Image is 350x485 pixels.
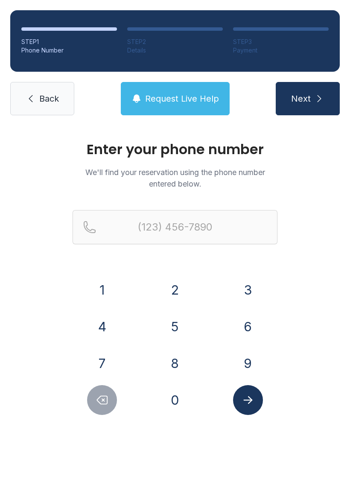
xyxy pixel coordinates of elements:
[127,46,223,55] div: Details
[160,348,190,378] button: 8
[73,167,277,190] p: We'll find your reservation using the phone number entered below.
[39,93,59,105] span: Back
[87,348,117,378] button: 7
[127,38,223,46] div: STEP 2
[291,93,311,105] span: Next
[21,38,117,46] div: STEP 1
[160,385,190,415] button: 0
[233,348,263,378] button: 9
[73,143,277,156] h1: Enter your phone number
[145,93,219,105] span: Request Live Help
[87,385,117,415] button: Delete number
[160,275,190,305] button: 2
[87,275,117,305] button: 1
[233,38,329,46] div: STEP 3
[233,46,329,55] div: Payment
[233,275,263,305] button: 3
[233,312,263,342] button: 6
[87,312,117,342] button: 4
[21,46,117,55] div: Phone Number
[160,312,190,342] button: 5
[233,385,263,415] button: Submit lookup form
[73,210,277,244] input: Reservation phone number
